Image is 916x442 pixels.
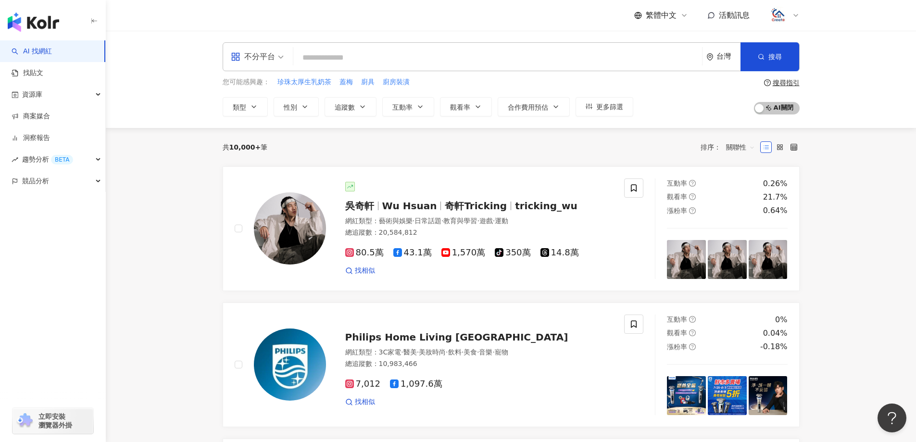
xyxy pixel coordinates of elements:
[450,103,470,111] span: 觀看率
[229,143,261,151] span: 10,000+
[379,217,413,225] span: 藝術與娛樂
[479,348,492,356] span: 音樂
[345,216,613,226] div: 網紅類型 ：
[719,11,750,20] span: 活動訊息
[667,316,687,323] span: 互動率
[379,348,402,356] span: 3C家電
[393,248,432,258] span: 43.1萬
[576,97,633,116] button: 更多篩選
[763,205,788,216] div: 0.64%
[646,10,677,21] span: 繁體中文
[355,266,375,276] span: 找相似
[763,178,788,189] div: 0.26%
[355,397,375,407] span: 找相似
[22,84,42,105] span: 資源庫
[284,103,297,111] span: 性別
[515,200,577,212] span: tricking_wu
[763,328,788,339] div: 0.04%
[12,133,50,143] a: 洞察報告
[706,53,714,61] span: environment
[233,103,246,111] span: 類型
[254,192,326,265] img: KOL Avatar
[495,248,530,258] span: 350萬
[701,139,760,155] div: 排序：
[495,348,508,356] span: 寵物
[15,413,34,429] img: chrome extension
[12,68,43,78] a: 找貼文
[325,97,376,116] button: 追蹤數
[231,49,275,64] div: 不分平台
[8,13,59,32] img: logo
[345,359,613,369] div: 總追蹤數 ： 10,983,466
[383,77,410,87] span: 廚房裝潢
[596,103,623,111] span: 更多篩選
[445,200,507,212] span: 奇軒Tricking
[12,156,18,163] span: rise
[361,77,375,87] span: 廚具
[667,343,687,351] span: 漲粉率
[760,341,788,352] div: -0.18%
[764,79,771,86] span: question-circle
[345,397,375,407] a: 找相似
[878,404,906,432] iframe: Help Scout Beacon - Open
[689,180,696,187] span: question-circle
[440,97,492,116] button: 觀看率
[689,193,696,200] span: question-circle
[419,348,446,356] span: 美妝時尚
[768,53,782,61] span: 搜尋
[345,266,375,276] a: 找相似
[413,217,414,225] span: ·
[223,97,268,116] button: 類型
[464,348,477,356] span: 美食
[498,97,570,116] button: 合作費用預估
[382,97,434,116] button: 互動率
[763,192,788,202] div: 21.7%
[477,217,479,225] span: ·
[414,217,441,225] span: 日常話題
[749,240,788,279] img: post-image
[345,200,374,212] span: 吳奇軒
[708,240,747,279] img: post-image
[769,6,788,25] img: logo.png
[689,316,696,323] span: question-circle
[493,217,495,225] span: ·
[448,348,462,356] span: 飲料
[417,348,419,356] span: ·
[716,52,740,61] div: 台灣
[274,97,319,116] button: 性別
[22,170,49,192] span: 競品分析
[689,343,696,350] span: question-circle
[689,329,696,336] span: question-circle
[403,348,417,356] span: 醫美
[740,42,799,71] button: 搜尋
[231,52,240,62] span: appstore
[22,149,73,170] span: 趨勢分析
[667,329,687,337] span: 觀看率
[345,348,613,357] div: 網紅類型 ：
[339,77,353,87] span: 蓋梅
[773,79,800,87] div: 搜尋指引
[441,248,486,258] span: 1,570萬
[441,217,443,225] span: ·
[446,348,448,356] span: ·
[13,408,93,434] a: chrome extension立即安裝 瀏覽器外掛
[462,348,464,356] span: ·
[223,166,800,291] a: KOL Avatar吳奇軒Wu Hsuan奇軒Trickingtricking_wu網紅類型：藝術與娛樂·日常話題·教育與學習·遊戲·運動總追蹤數：20,584,81280.5萬43.1萬1,5...
[223,77,270,87] span: 您可能感興趣：
[443,217,477,225] span: 教育與學習
[51,155,73,164] div: BETA
[689,207,696,214] span: question-circle
[540,248,579,258] span: 14.8萬
[339,77,353,88] button: 蓋梅
[508,103,548,111] span: 合作費用預估
[708,376,747,415] img: post-image
[345,228,613,238] div: 總追蹤數 ： 20,584,812
[495,217,508,225] span: 運動
[38,412,72,429] span: 立即安裝 瀏覽器外掛
[223,303,800,427] a: KOL AvatarPhilips Home Living [GEOGRAPHIC_DATA]網紅類型：3C家電·醫美·美妝時尚·飲料·美食·音樂·寵物總追蹤數：10,983,4667,0121...
[254,328,326,401] img: KOL Avatar
[382,77,410,88] button: 廚房裝潢
[382,200,437,212] span: Wu Hsuan
[277,77,332,88] button: 珍珠太厚生乳奶茶
[667,193,687,201] span: 觀看率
